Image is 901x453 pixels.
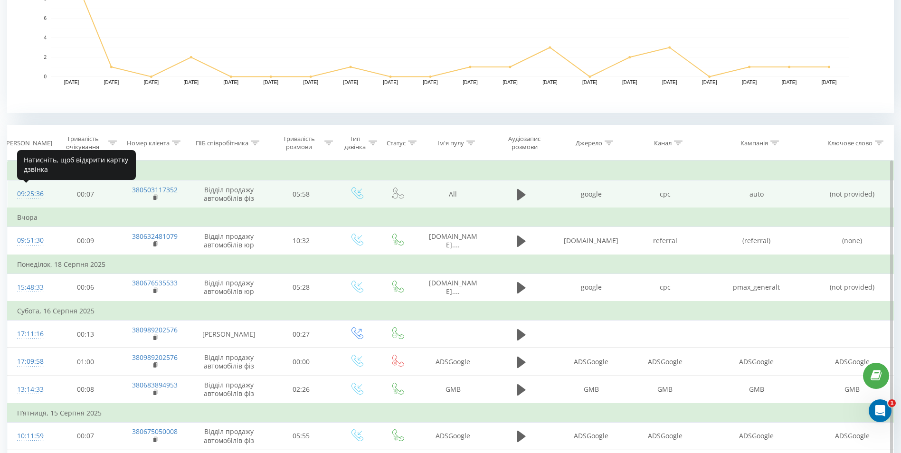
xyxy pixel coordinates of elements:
[44,35,47,40] text: 4
[132,427,178,436] a: 380675050008
[132,325,178,334] a: 380989202576
[811,274,893,302] td: (not provided)
[144,80,159,85] text: [DATE]
[190,321,267,348] td: [PERSON_NAME]
[51,321,120,348] td: 00:13
[51,422,120,450] td: 00:07
[387,139,406,147] div: Статус
[503,80,518,85] text: [DATE]
[17,427,42,445] div: 10:11:59
[196,139,248,147] div: ПІБ співробітника
[263,80,278,85] text: [DATE]
[417,376,489,404] td: GMB
[811,348,893,376] td: ADSGoogle
[190,348,267,376] td: Відділ продажу автомобілів фіз
[8,255,894,274] td: Понеділок, 18 Серпня 2025
[811,180,893,208] td: (not provided)
[554,227,628,255] td: [DOMAIN_NAME]
[702,376,811,404] td: GMB
[59,135,106,151] div: Тривалість очікування
[429,278,477,296] span: [DOMAIN_NAME]....
[811,422,893,450] td: ADSGoogle
[267,376,335,404] td: 02:26
[17,352,42,371] div: 17:09:58
[8,404,894,423] td: П’ятниця, 15 Серпня 2025
[51,348,120,376] td: 01:00
[702,348,811,376] td: ADSGoogle
[628,422,702,450] td: ADSGoogle
[554,422,628,450] td: ADSGoogle
[576,139,602,147] div: Джерело
[628,180,702,208] td: cpc
[702,80,717,85] text: [DATE]
[702,422,811,450] td: ADSGoogle
[44,55,47,60] text: 2
[8,208,894,227] td: Вчора
[190,422,267,450] td: Відділ продажу автомобілів фіз
[417,180,489,208] td: All
[344,135,366,151] div: Тип дзвінка
[132,278,178,287] a: 380676535533
[811,376,893,404] td: GMB
[423,80,438,85] text: [DATE]
[303,80,318,85] text: [DATE]
[702,180,811,208] td: auto
[888,399,896,407] span: 1
[628,348,702,376] td: ADSGoogle
[702,274,811,302] td: pmax_generalt
[497,135,552,151] div: Аудіозапис розмови
[554,376,628,404] td: GMB
[383,80,398,85] text: [DATE]
[554,274,628,302] td: google
[822,80,837,85] text: [DATE]
[417,348,489,376] td: ADSGoogle
[127,139,170,147] div: Номер клієнта
[132,185,178,194] a: 380503117352
[51,274,120,302] td: 00:06
[267,274,335,302] td: 05:28
[628,274,702,302] td: cpc
[44,16,47,21] text: 6
[654,139,672,147] div: Канал
[267,422,335,450] td: 05:55
[44,74,47,79] text: 0
[702,227,811,255] td: (referral)
[782,80,797,85] text: [DATE]
[542,80,558,85] text: [DATE]
[437,139,464,147] div: Ім'я пулу
[224,80,239,85] text: [DATE]
[17,325,42,343] div: 17:11:16
[582,80,598,85] text: [DATE]
[17,278,42,297] div: 15:48:33
[740,139,768,147] div: Кампанія
[869,399,892,422] iframe: Intercom live chat
[417,422,489,450] td: ADSGoogle
[64,80,79,85] text: [DATE]
[554,348,628,376] td: ADSGoogle
[8,302,894,321] td: Субота, 16 Серпня 2025
[622,80,637,85] text: [DATE]
[429,232,477,249] span: [DOMAIN_NAME]....
[17,231,42,250] div: 09:51:30
[190,227,267,255] td: Відділ продажу автомобілів юр
[4,139,52,147] div: [PERSON_NAME]
[132,232,178,241] a: 380632481079
[267,180,335,208] td: 05:58
[132,353,178,362] a: 380989202576
[8,161,894,180] td: Сьогодні
[51,180,120,208] td: 00:07
[17,380,42,399] div: 13:14:33
[662,80,677,85] text: [DATE]
[51,376,120,404] td: 00:08
[17,185,42,203] div: 09:25:36
[827,139,873,147] div: Ключове слово
[275,135,322,151] div: Тривалість розмови
[184,80,199,85] text: [DATE]
[190,274,267,302] td: Відділ продажу автомобілів юр
[190,376,267,404] td: Відділ продажу автомобілів фіз
[628,227,702,255] td: referral
[132,380,178,389] a: 380683894953
[463,80,478,85] text: [DATE]
[811,227,893,255] td: (none)
[554,180,628,208] td: google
